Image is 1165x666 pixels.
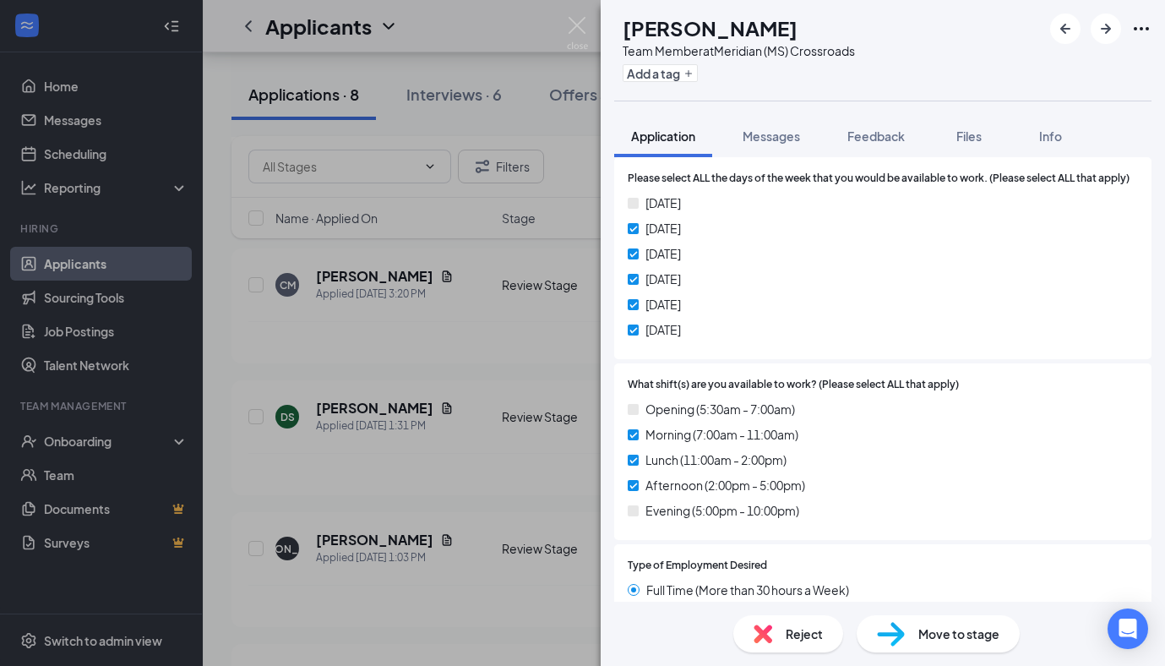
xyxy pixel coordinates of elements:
div: Open Intercom Messenger [1108,609,1148,649]
span: Files [956,128,982,144]
svg: ArrowLeftNew [1055,19,1075,39]
span: [DATE] [645,320,681,339]
div: Team Member at Meridian (MS) Crossroads [623,42,855,59]
span: Reject [786,625,823,643]
span: [DATE] [645,270,681,288]
span: Info [1039,128,1062,144]
span: Messages [743,128,800,144]
span: Opening (5:30am - 7:00am) [645,400,795,418]
svg: Plus [683,68,694,79]
button: ArrowLeftNew [1050,14,1081,44]
span: Evening (5:00pm - 10:00pm) [645,501,799,520]
span: Type of Employment Desired [628,558,767,574]
span: Lunch (11:00am - 2:00pm) [645,450,787,469]
span: Application [631,128,695,144]
span: Move to stage [918,625,999,643]
span: Morning (7:00am - 11:00am) [645,425,798,444]
svg: Ellipses [1131,19,1151,39]
svg: ArrowRight [1096,19,1116,39]
h1: [PERSON_NAME] [623,14,798,42]
span: What shift(s) are you available to work? (Please select ALL that apply) [628,377,959,393]
span: Please select ALL the days of the week that you would be available to work. (Please select ALL th... [628,171,1130,187]
span: Feedback [847,128,905,144]
span: [DATE] [645,194,681,212]
span: [DATE] [645,295,681,314]
button: PlusAdd a tag [623,64,698,82]
button: ArrowRight [1091,14,1121,44]
span: Full Time (More than 30 hours a Week) [646,581,849,599]
span: [DATE] [645,219,681,237]
span: [DATE] [645,244,681,263]
span: Afternoon (2:00pm - 5:00pm) [645,476,805,494]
